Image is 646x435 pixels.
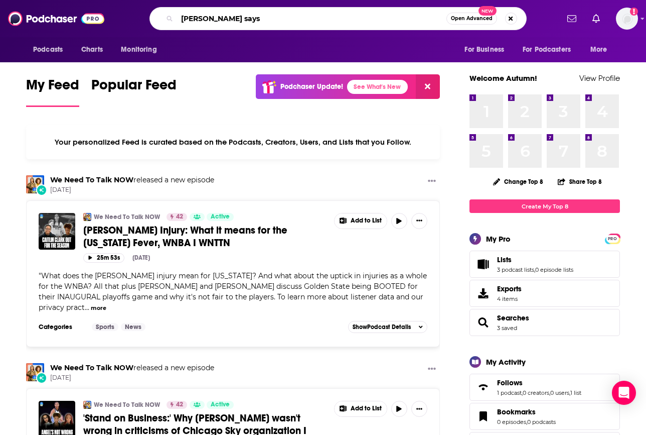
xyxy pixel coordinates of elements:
a: Charts [75,40,109,59]
h3: released a new episode [50,175,214,185]
button: Show More Button [335,213,387,229]
a: Show notifications dropdown [588,10,604,27]
a: Active [207,213,234,221]
span: Open Advanced [451,16,493,21]
input: Search podcasts, credits, & more... [177,11,446,27]
span: Add to List [351,405,382,412]
a: 0 episodes [497,418,526,425]
button: more [91,304,106,312]
a: Active [207,401,234,409]
span: More [590,43,607,57]
span: Bookmarks [469,403,620,430]
img: User Profile [616,8,638,30]
div: New Episode [36,184,47,195]
a: 0 podcasts [527,418,556,425]
div: New Episode [36,372,47,383]
a: View Profile [579,73,620,83]
a: We Need To Talk NOW [83,213,91,221]
span: , [569,389,570,396]
span: [PERSON_NAME] Injury: What it means for the [US_STATE] Fever, WNBA I WNTTN [83,224,287,249]
a: Popular Feed [91,76,177,107]
button: Show More Button [411,213,427,229]
span: Exports [497,284,522,293]
button: ShowPodcast Details [348,321,427,333]
a: Create My Top 8 [469,199,620,213]
a: Lists [473,257,493,271]
a: We Need To Talk NOW [94,401,160,409]
a: See What's New [347,80,408,94]
a: Searches [473,315,493,330]
img: We Need To Talk NOW [83,401,91,409]
a: Sports [92,323,118,331]
a: My Feed [26,76,79,107]
button: open menu [26,40,76,59]
span: Exports [473,286,493,300]
span: Lists [497,255,512,264]
span: Follows [497,378,523,387]
img: Caitlin Clark Injury: What it means for the Indiana Fever, WNBA I WNTTN [39,213,75,250]
a: Searches [497,313,529,322]
span: [DATE] [50,374,214,382]
button: Show More Button [424,363,440,376]
button: open menu [583,40,620,59]
button: Show profile menu [616,8,638,30]
span: Bookmarks [497,407,536,416]
div: [DATE] [132,254,150,261]
span: Searches [469,309,620,336]
button: Show More Button [411,401,427,417]
a: Lists [497,255,573,264]
button: open menu [457,40,517,59]
span: New [478,6,497,16]
span: Monitoring [121,43,156,57]
a: 42 [167,213,187,221]
svg: Add a profile image [630,8,638,16]
span: For Business [464,43,504,57]
button: 25m 53s [83,253,124,263]
button: Share Top 8 [557,172,602,191]
img: We Need To Talk NOW [26,175,44,193]
a: We Need To Talk NOW [94,213,160,221]
span: 42 [176,400,183,410]
a: 0 users [550,389,569,396]
a: PRO [606,235,618,242]
a: Follows [473,380,493,394]
a: 0 creators [523,389,549,396]
span: Lists [469,251,620,278]
img: We Need To Talk NOW [26,363,44,381]
div: Open Intercom Messenger [612,381,636,405]
p: Podchaser Update! [280,82,343,91]
span: Charts [81,43,103,57]
button: open menu [114,40,170,59]
span: Popular Feed [91,76,177,99]
a: 42 [167,401,187,409]
a: News [121,323,145,331]
div: My Activity [486,357,526,367]
a: 1 podcast [497,389,522,396]
span: What does the [PERSON_NAME] injury mean for [US_STATE]? And what about the uptick in injuries as ... [39,271,427,312]
a: Show notifications dropdown [563,10,580,27]
a: Podchaser - Follow, Share and Rate Podcasts [8,9,104,28]
span: Add to List [351,217,382,225]
span: 4 items [497,295,522,302]
a: We Need To Talk NOW [50,175,133,184]
span: Podcasts [33,43,63,57]
a: Bookmarks [497,407,556,416]
h3: Categories [39,323,84,331]
span: My Feed [26,76,79,99]
a: [PERSON_NAME] Injury: What it means for the [US_STATE] Fever, WNBA I WNTTN [83,224,327,249]
span: , [522,389,523,396]
button: open menu [516,40,585,59]
a: 3 saved [497,324,517,332]
div: My Pro [486,234,511,244]
button: Show More Button [424,175,440,188]
span: Follows [469,374,620,401]
a: Bookmarks [473,409,493,423]
span: For Podcasters [523,43,571,57]
div: Your personalized Feed is curated based on the Podcasts, Creators, Users, and Lists that you Follow. [26,125,440,159]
